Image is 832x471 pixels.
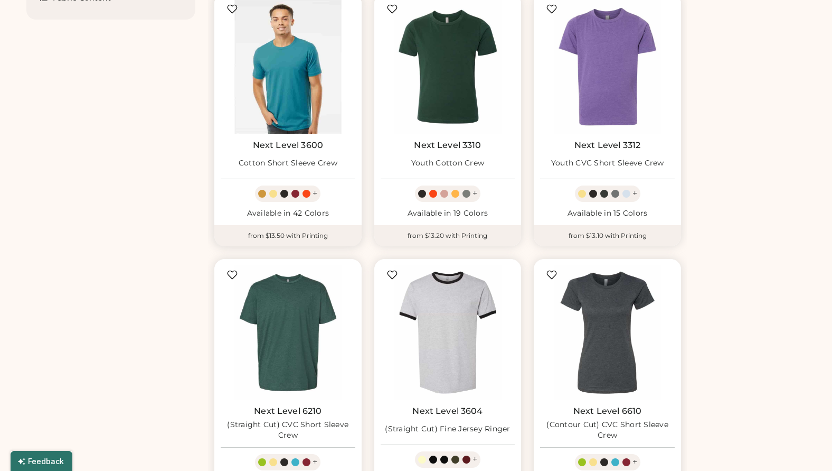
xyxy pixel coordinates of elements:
[381,265,515,400] img: Next Level 3604 (Straight Cut) Fine Jersey Ringer
[239,158,337,169] div: Cotton Short Sleeve Crew
[313,456,317,468] div: +
[540,208,675,219] div: Available in 15 Colors
[472,454,477,465] div: +
[253,140,323,151] a: Next Level 3600
[632,188,637,199] div: +
[534,225,681,246] div: from $13.10 with Printing
[472,188,477,199] div: +
[381,208,515,219] div: Available in 19 Colors
[374,225,522,246] div: from $13.20 with Printing
[214,225,362,246] div: from $13.50 with Printing
[313,188,317,199] div: +
[385,424,510,435] div: (Straight Cut) Fine Jersey Ringer
[221,265,355,400] img: Next Level 6210 (Straight Cut) CVC Short Sleeve Crew
[412,406,483,417] a: Next Level 3604
[573,406,641,417] a: Next Level 6610
[574,140,640,151] a: Next Level 3312
[411,158,484,169] div: Youth Cotton Crew
[540,265,675,400] img: Next Level 6610 (Contour Cut) CVC Short Sleeve Crew
[221,208,355,219] div: Available in 42 Colors
[540,420,675,441] div: (Contour Cut) CVC Short Sleeve Crew
[414,140,481,151] a: Next Level 3310
[551,158,664,169] div: Youth CVC Short Sleeve Crew
[221,420,355,441] div: (Straight Cut) CVC Short Sleeve Crew
[254,406,322,417] a: Next Level 6210
[632,456,637,468] div: +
